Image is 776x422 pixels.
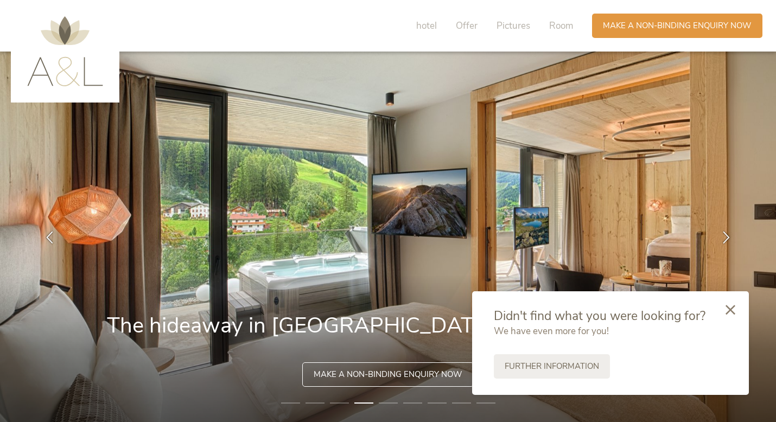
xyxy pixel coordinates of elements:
[494,308,705,324] font: Didn't find what you were looking for?
[456,20,478,32] font: Offer
[314,369,462,380] font: Make a non-binding enquiry now
[603,20,752,31] font: Make a non-binding enquiry now
[494,354,610,379] a: Further information
[416,20,437,32] font: hotel
[549,20,573,32] font: Room
[497,20,530,32] font: Pictures
[494,325,609,337] font: We have even more for you!
[27,16,103,86] img: AMONTI & LUNARIS wellness resort
[505,361,599,372] font: Further information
